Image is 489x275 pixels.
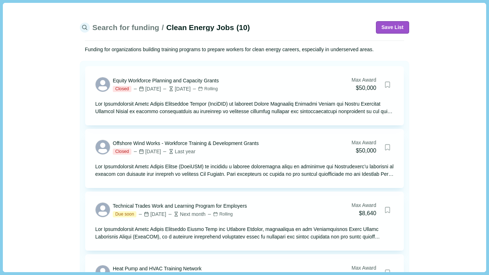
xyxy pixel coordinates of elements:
[80,23,159,33] a: Search for funding
[138,211,166,218] div: [DATE]
[352,84,376,93] div: $50,000
[198,86,218,92] div: Rolling
[96,203,110,217] svg: avatar
[85,46,404,53] div: Funding for organizations building training programs to prepare workers for clean energy careers,...
[113,140,259,147] div: Offshore Wind Works - Workforce Training & Development Grants
[96,77,110,92] svg: avatar
[96,140,110,154] svg: avatar
[213,211,233,218] div: Rolling
[376,21,409,34] button: Save List
[95,202,394,241] a: Technical Trades Work and Learning Program for EmployersDue soon[DATE]Next monthRollingMax Award$...
[352,76,376,84] div: Max Award
[381,204,394,216] button: Bookmark this grant.
[133,148,161,155] div: [DATE]
[113,265,202,272] div: Heat Pump and HVAC Training Network
[162,85,190,93] div: [DATE]
[113,77,219,85] div: Equity Workforce Planning and Capacity Grants
[352,209,376,218] div: $8,640
[95,226,394,241] div: Lor Ipsumdolorsit Ametc Adipis Elitseddo Eiusmo Temp inc Utlabore Etdolor, magnaaliqua en adm Ven...
[95,100,394,115] div: Lor Ipsumdolorsit Ametc Adipis Elitseddoe Tempor (InciDID) ut laboreet Dolore Magnaaliq Enimadmi ...
[113,149,131,155] span: Closed
[381,78,394,91] button: Bookmark this grant.
[166,24,234,31] span: Clean Energy Jobs
[95,163,394,178] div: Lor Ipsumdolorsit Ametc Adipis Elitse (DoeiUSM) te incididu u laboree doloremagna aliqu en admini...
[113,202,247,210] div: Technical Trades Work and Learning Program for Employers
[162,148,195,155] div: Last year
[95,76,394,115] a: Equity Workforce Planning and Capacity GrantsClosed[DATE][DATE]RollingMax Award$50,000Bookmark th...
[352,264,376,272] div: Max Award
[381,141,394,154] button: Bookmark this grant.
[133,85,161,93] div: [DATE]
[352,139,376,146] div: Max Award
[95,139,394,178] a: Offshore Wind Works - Workforce Training & Development GrantsClosed[DATE]Last yearMax Award$50,00...
[113,86,131,92] span: Closed
[113,211,136,218] span: Due soon
[92,24,159,31] span: Search for funding
[162,24,164,31] span: /
[168,211,206,218] div: Next month
[237,24,250,31] span: ( 10 )
[352,146,376,155] div: $50,000
[352,202,376,209] div: Max Award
